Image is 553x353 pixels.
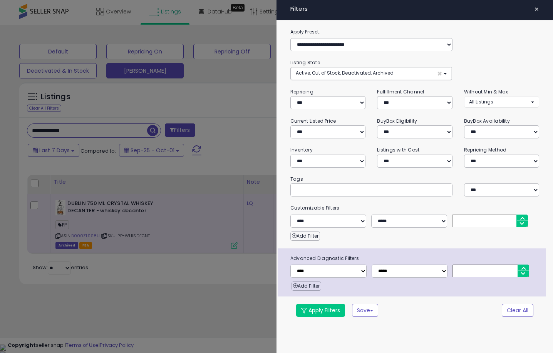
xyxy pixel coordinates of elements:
[290,59,320,66] small: Listing State
[290,88,313,95] small: Repricing
[502,304,533,317] button: Clear All
[377,118,417,124] small: BuyBox Eligibility
[290,118,336,124] small: Current Listed Price
[377,147,419,153] small: Listings with Cost
[296,70,394,76] span: Active, Out of Stock, Deactivated, Archived
[437,70,442,78] span: ×
[290,147,313,153] small: Inventory
[285,254,546,263] span: Advanced Diagnostic Filters
[296,304,345,317] button: Apply Filters
[464,88,508,95] small: Without Min & Max
[464,96,539,107] button: All Listings
[291,67,452,80] button: Active, Out of Stock, Deactivated, Archived ×
[464,147,507,153] small: Repricing Method
[352,304,378,317] button: Save
[290,6,539,12] h4: Filters
[534,4,539,15] span: ×
[464,118,510,124] small: BuyBox Availability
[285,204,545,212] small: Customizable Filters
[377,88,424,95] small: Fulfillment Channel
[292,281,321,291] button: Add Filter
[285,28,545,36] label: Apply Preset:
[285,175,545,183] small: Tags
[469,98,493,105] span: All Listings
[531,4,542,15] button: ×
[290,231,320,241] button: Add Filter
